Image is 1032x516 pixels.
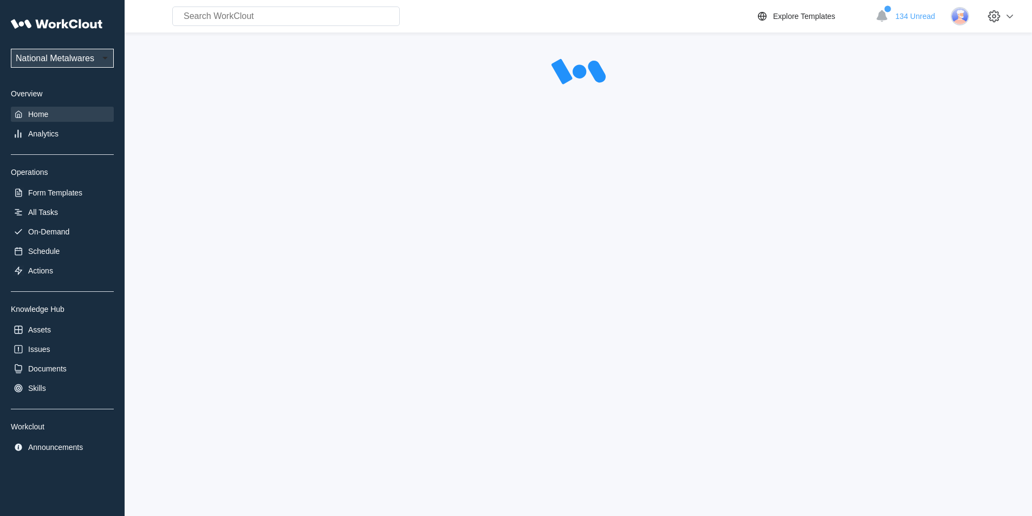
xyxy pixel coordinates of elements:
div: Form Templates [28,188,82,197]
a: Schedule [11,244,114,259]
a: Actions [11,263,114,278]
div: Home [28,110,48,119]
a: Home [11,107,114,122]
div: Documents [28,364,67,373]
img: user-3.png [951,7,969,25]
a: Analytics [11,126,114,141]
div: Actions [28,266,53,275]
a: On-Demand [11,224,114,239]
div: Overview [11,89,114,98]
div: Knowledge Hub [11,305,114,313]
div: Assets [28,325,51,334]
a: Skills [11,381,114,396]
a: Documents [11,361,114,376]
div: Schedule [28,247,60,256]
a: All Tasks [11,205,114,220]
a: Explore Templates [756,10,870,23]
div: Operations [11,168,114,177]
div: Skills [28,384,46,393]
a: Assets [11,322,114,337]
span: 134 Unread [895,12,935,21]
div: Issues [28,345,50,354]
div: On-Demand [28,227,69,236]
div: Explore Templates [773,12,835,21]
div: Analytics [28,129,59,138]
div: Announcements [28,443,83,452]
div: Workclout [11,422,114,431]
a: Announcements [11,440,114,455]
input: Search WorkClout [172,6,400,26]
div: All Tasks [28,208,58,217]
a: Form Templates [11,185,114,200]
a: Issues [11,342,114,357]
